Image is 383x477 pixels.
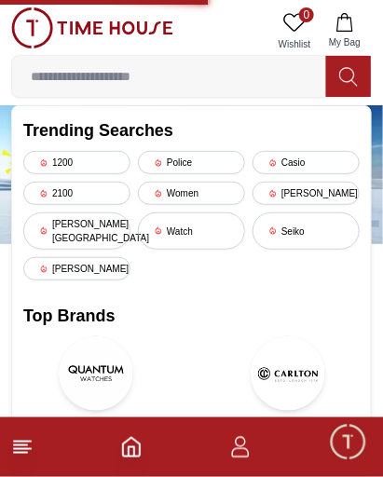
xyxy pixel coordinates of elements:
[23,182,130,205] div: 2100
[215,336,361,437] a: CarltonCarlton
[138,151,245,174] div: Police
[23,117,360,143] h2: Trending Searches
[328,422,369,463] div: Chat Widget
[251,336,325,411] img: Carlton
[299,7,314,22] span: 0
[23,151,130,174] div: 1200
[23,336,169,437] a: QuantumQuantum
[138,212,245,250] div: Watch
[23,257,130,280] div: [PERSON_NAME]
[23,303,360,329] h2: Top Brands
[253,212,360,250] div: Seiko
[120,436,143,458] a: Home
[59,336,133,411] img: Quantum
[271,7,318,55] a: 0Wishlist
[138,182,245,205] div: Women
[253,151,360,174] div: Casio
[11,7,173,48] img: ...
[271,37,318,51] span: Wishlist
[318,7,372,55] button: My Bag
[253,182,360,205] div: [PERSON_NAME]
[23,212,130,250] div: [PERSON_NAME][GEOGRAPHIC_DATA]
[321,35,368,49] span: My Bag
